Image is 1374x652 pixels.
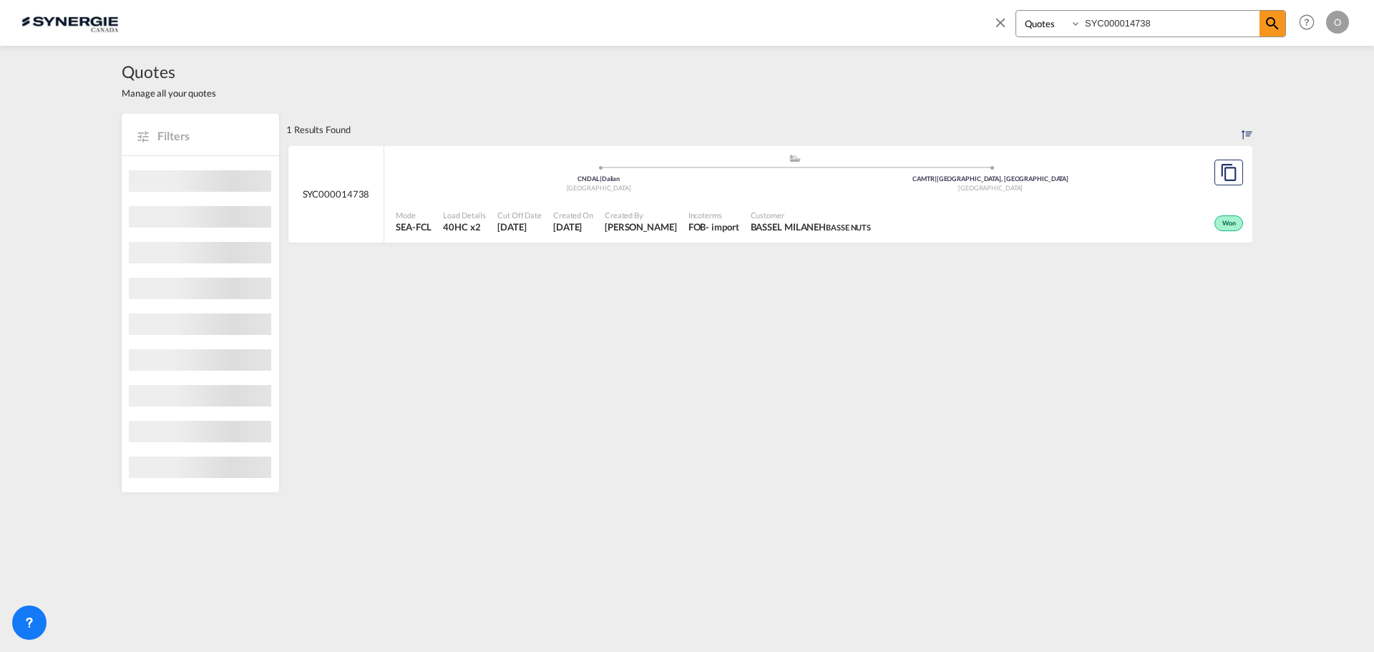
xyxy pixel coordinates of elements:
span: icon-magnify [1259,11,1285,37]
md-icon: assets/icons/custom/copyQuote.svg [1220,164,1237,181]
span: | [935,175,937,183]
span: Filters [157,128,265,144]
span: Cut Off Date [497,210,542,220]
div: Won [1214,215,1243,231]
md-icon: icon-close [993,14,1008,30]
span: Adriana Groposila [605,220,677,233]
span: Won [1222,219,1239,229]
div: SYC000014738 assets/icons/custom/ship-fill.svgassets/icons/custom/roll-o-plane.svgOriginDalian Ch... [288,146,1252,243]
div: Help [1295,10,1326,36]
span: Manage all your quotes [122,87,216,99]
span: BASSEL MILANEH BASSE NUTS [751,220,872,233]
span: Mode [396,210,432,220]
span: Quotes [122,60,216,83]
md-icon: assets/icons/custom/ship-fill.svg [786,155,804,162]
span: CAMTR [GEOGRAPHIC_DATA], [GEOGRAPHIC_DATA] [912,175,1068,183]
span: 40HC x 2 [443,220,486,233]
div: FOB [688,220,706,233]
img: 1f56c880d42311ef80fc7dca854c8e59.png [21,6,118,39]
span: Created By [605,210,677,220]
div: Sort by: Created On [1242,114,1252,145]
span: [GEOGRAPHIC_DATA] [958,184,1023,192]
div: 1 Results Found [286,114,351,145]
div: FOB import [688,220,739,233]
div: - import [706,220,739,233]
span: Load Details [443,210,486,220]
span: 12 Sep 2025 [497,220,542,233]
span: BASSE NUTS [826,223,871,232]
div: O [1326,11,1349,34]
span: [GEOGRAPHIC_DATA] [567,184,631,192]
span: CNDAL Dalian [578,175,620,183]
span: | [600,175,602,183]
button: Copy Quote [1214,160,1243,185]
span: SEA-FCL [396,220,432,233]
span: icon-close [993,10,1015,44]
span: 12 Sep 2025 [553,220,593,233]
span: Customer [751,210,872,220]
md-icon: icon-magnify [1264,15,1281,32]
span: Incoterms [688,210,739,220]
span: SYC000014738 [303,188,370,200]
span: Help [1295,10,1319,34]
span: Created On [553,210,593,220]
input: Enter Quotation Number [1081,11,1259,36]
